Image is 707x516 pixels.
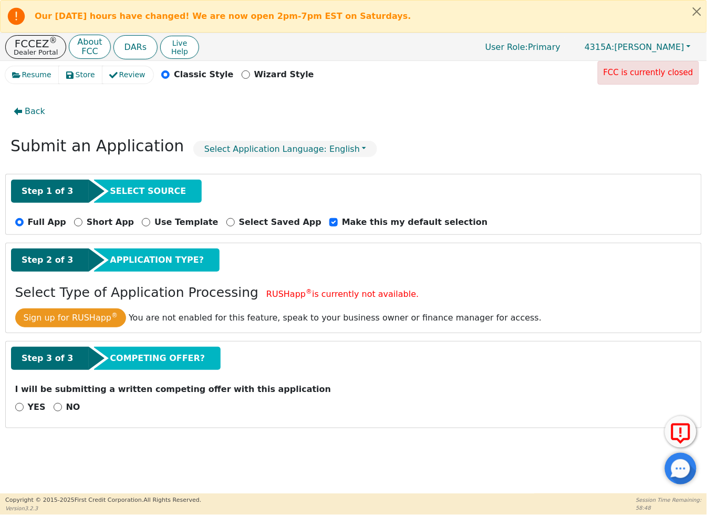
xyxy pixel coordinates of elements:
span: You are not enabled for this feature, speak to your business owner or finance manager for access. [129,313,542,323]
p: Select Saved App [239,216,321,229]
button: AboutFCC [69,35,110,59]
button: Select Application Language: English [193,141,377,157]
b: Our [DATE] hours have changed! We are now open 2pm-7pm EST on Saturdays. [35,11,411,21]
p: Make this my default selection [342,216,488,229]
p: About [77,38,102,46]
p: NO [66,401,80,414]
span: Step 1 of 3 [22,185,73,198]
p: Classic Style [174,68,234,81]
sup: ® [49,36,57,45]
span: 4315A: [585,42,615,52]
span: Sign up for RUSHapp [24,313,118,323]
sup: ® [111,312,118,319]
p: Copyright © 2015- 2025 First Credit Corporation. [5,496,201,505]
h2: Submit an Application [11,137,184,156]
span: Store [76,69,95,80]
p: Wizard Style [254,68,314,81]
p: FCCEZ [14,38,58,49]
button: Store [59,66,103,84]
span: RUSHapp is currently not available. [266,289,419,299]
button: Report Error to FCC [665,416,696,448]
button: Back [5,99,54,123]
a: User Role:Primary [475,37,571,57]
span: COMPETING OFFER? [110,352,205,365]
span: Help [171,47,188,56]
button: Review [102,66,153,84]
button: DARs [113,35,158,59]
span: Step 2 of 3 [22,254,73,266]
p: Full App [28,216,66,229]
p: 58:48 [636,504,702,512]
h3: Select Type of Application Processing [15,285,259,301]
p: Primary [475,37,571,57]
sup: ® [306,288,312,295]
p: YES [28,401,46,414]
span: Review [119,69,145,80]
span: FCC is currently closed [604,68,693,77]
button: 4315A:[PERSON_NAME] [574,39,702,55]
span: User Role : [485,42,528,52]
button: Close alert [688,1,706,22]
button: LiveHelp [160,36,199,59]
button: FCCEZ®Dealer Portal [5,35,66,59]
button: Sign up for RUSHapp® [15,308,127,327]
span: Back [25,105,45,118]
button: Resume [5,66,59,84]
span: All Rights Reserved. [143,497,201,503]
span: APPLICATION TYPE? [110,254,204,266]
span: Step 3 of 3 [22,352,73,365]
span: [PERSON_NAME] [585,42,684,52]
span: Resume [22,69,51,80]
p: Dealer Portal [14,49,58,56]
p: Version 3.2.3 [5,504,201,512]
span: Live [171,39,188,47]
p: Use Template [154,216,218,229]
p: FCC [77,47,102,56]
p: Session Time Remaining: [636,496,702,504]
span: SELECT SOURCE [110,185,186,198]
p: I will be submitting a written competing offer with this application [15,383,692,396]
p: Short App [87,216,134,229]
